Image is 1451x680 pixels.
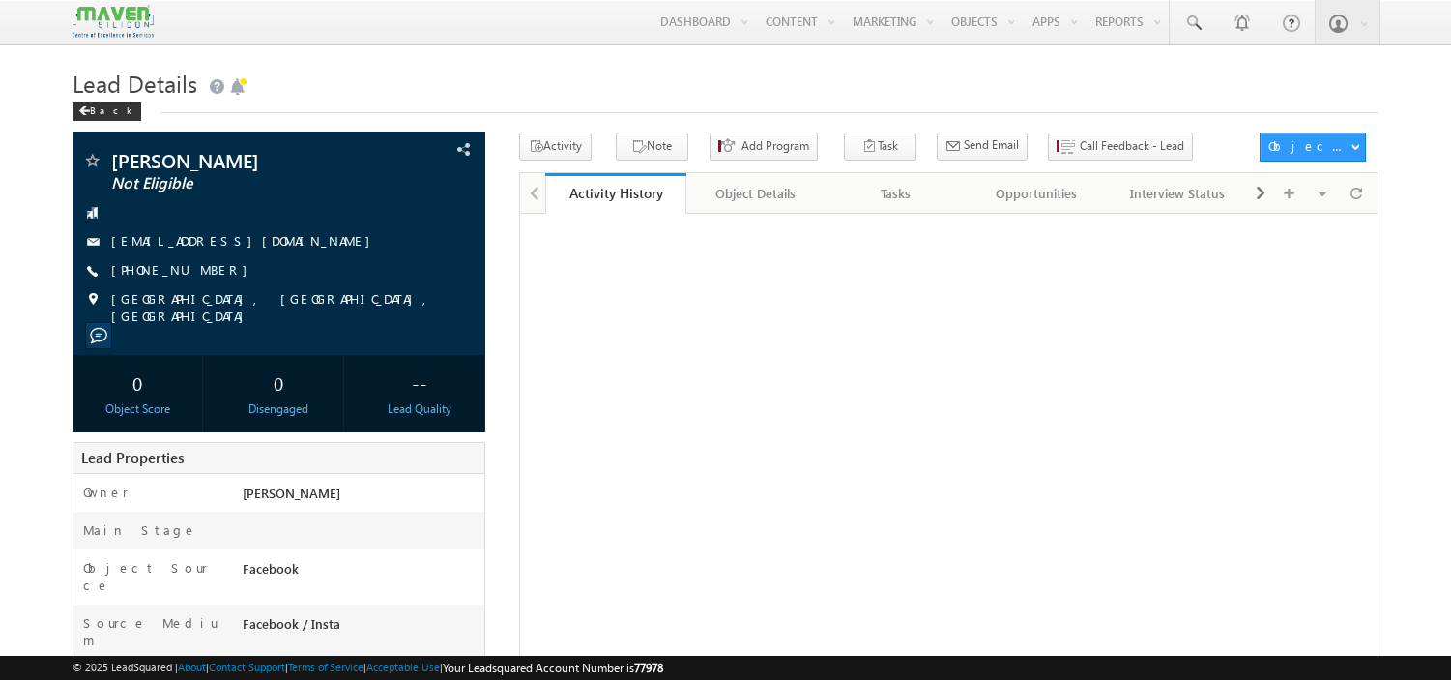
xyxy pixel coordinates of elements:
span: Send Email [964,136,1019,154]
span: Lead Details [73,68,197,99]
span: Your Leadsquared Account Number is [443,661,663,675]
div: Facebook / Insta [238,614,484,641]
a: Back [73,101,151,117]
div: Facebook [238,559,484,586]
div: Object Details [702,182,809,205]
span: Not Eligible [111,174,367,193]
img: Custom Logo [73,5,154,39]
button: Call Feedback - Lead [1048,133,1193,161]
div: Object Actions [1268,137,1350,155]
div: Lead Quality [360,400,479,418]
span: [PHONE_NUMBER] [111,261,257,281]
a: Opportunities [968,173,1108,214]
span: Lead Properties [81,448,184,467]
span: © 2025 LeadSquared | | | | | [73,659,663,677]
span: Call Feedback - Lead [1080,137,1184,155]
button: Add Program [710,133,818,161]
div: Tasks [842,182,949,205]
div: 0 [77,365,197,400]
div: Disengaged [218,400,338,418]
a: Terms of Service [288,661,363,673]
div: 0 [218,365,338,400]
a: Contact Support [209,661,285,673]
span: Add Program [741,137,809,155]
a: Activity History [545,173,685,214]
label: Source Medium [83,614,222,649]
button: Task [844,133,916,161]
a: About [178,661,206,673]
div: Opportunities [983,182,1090,205]
a: Acceptable Use [366,661,440,673]
span: [GEOGRAPHIC_DATA], [GEOGRAPHIC_DATA], [GEOGRAPHIC_DATA] [111,290,446,325]
div: Back [73,102,141,121]
span: 77978 [634,661,663,675]
button: Send Email [937,133,1028,161]
label: Main Stage [83,521,197,539]
a: Interview Status [1108,173,1248,214]
span: [PERSON_NAME] [243,485,340,501]
span: [PERSON_NAME] [111,151,367,170]
a: Object Details [686,173,827,214]
div: Interview Status [1123,182,1231,205]
div: Object Score [77,400,197,418]
button: Object Actions [1260,133,1366,162]
div: -- [360,365,479,400]
div: Activity History [560,184,671,202]
label: Owner [83,484,129,501]
label: Object Source [83,559,222,594]
a: Tasks [827,173,967,214]
a: [EMAIL_ADDRESS][DOMAIN_NAME] [111,232,380,249]
button: Activity [519,133,592,161]
button: Note [616,133,688,161]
